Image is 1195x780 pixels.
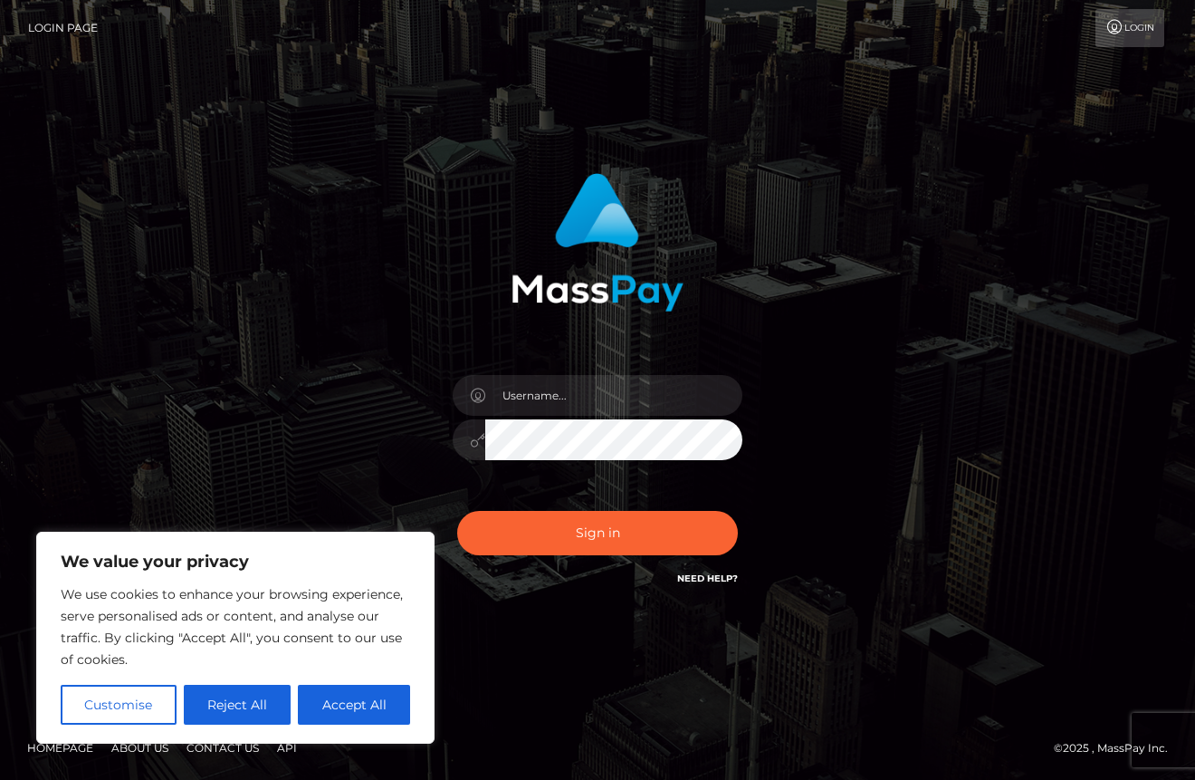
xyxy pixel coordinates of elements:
[1095,9,1164,47] a: Login
[298,685,410,725] button: Accept All
[270,734,304,762] a: API
[20,734,100,762] a: Homepage
[28,9,98,47] a: Login Page
[511,173,684,312] img: MassPay Login
[61,583,410,670] p: We use cookies to enhance your browsing experience, serve personalised ads or content, and analys...
[457,511,738,555] button: Sign in
[36,532,435,744] div: We value your privacy
[104,734,176,762] a: About Us
[61,685,177,725] button: Customise
[1054,738,1181,758] div: © 2025 , MassPay Inc.
[677,573,738,584] a: Need Help?
[184,685,292,725] button: Reject All
[61,551,410,573] p: We value your privacy
[179,734,266,762] a: Contact Us
[485,375,742,416] input: Username...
